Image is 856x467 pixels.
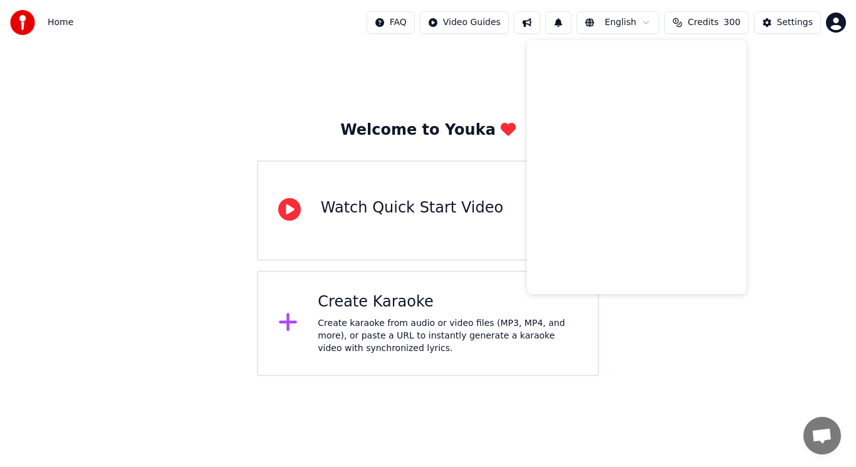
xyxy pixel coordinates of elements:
[318,292,578,312] div: Create Karaoke
[754,11,821,34] button: Settings
[318,317,578,355] div: Create karaoke from audio or video files (MP3, MP4, and more), or paste a URL to instantly genera...
[10,10,35,35] img: youka
[321,198,503,218] div: Watch Quick Start Video
[724,16,741,29] span: 300
[420,11,509,34] button: Video Guides
[48,16,73,29] nav: breadcrumb
[664,11,748,34] button: Credits300
[48,16,73,29] span: Home
[777,16,813,29] div: Settings
[687,16,718,29] span: Credits
[340,120,516,140] div: Welcome to Youka
[367,11,415,34] button: FAQ
[803,417,841,454] div: Open chat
